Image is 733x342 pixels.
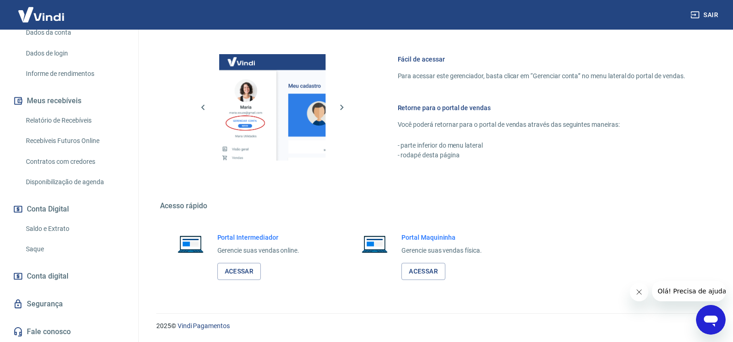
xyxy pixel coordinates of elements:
p: Gerencie suas vendas online. [217,246,300,255]
img: Imagem de um notebook aberto [355,233,394,255]
span: Olá! Precisa de ajuda? [6,6,78,14]
a: Conta digital [11,266,127,286]
iframe: Mensagem da empresa [652,281,726,301]
a: Disponibilização de agenda [22,173,127,192]
h5: Acesso rápido [160,201,708,211]
p: - rodapé desta página [398,150,685,160]
a: Acessar [217,263,261,280]
button: Meus recebíveis [11,91,127,111]
a: Segurança [11,294,127,314]
button: Sair [689,6,722,24]
a: Dados de login [22,44,127,63]
p: Você poderá retornar para o portal de vendas através das seguintes maneiras: [398,120,685,130]
p: 2025 © [156,321,711,331]
a: Acessar [401,263,445,280]
a: Dados da conta [22,23,127,42]
iframe: Fechar mensagem [630,283,648,301]
a: Relatório de Recebíveis [22,111,127,130]
h6: Portal Maquininha [401,233,482,242]
a: Recebíveis Futuros Online [22,131,127,150]
p: Gerencie suas vendas física. [401,246,482,255]
a: Informe de rendimentos [22,64,127,83]
a: Saque [22,240,127,259]
h6: Retorne para o portal de vendas [398,103,685,112]
button: Conta Digital [11,199,127,219]
p: Para acessar este gerenciador, basta clicar em “Gerenciar conta” no menu lateral do portal de ven... [398,71,685,81]
span: Conta digital [27,270,68,283]
a: Vindi Pagamentos [178,322,230,330]
p: - parte inferior do menu lateral [398,141,685,150]
a: Saldo e Extrato [22,219,127,238]
a: Fale conosco [11,322,127,342]
iframe: Botão para abrir a janela de mensagens [696,305,726,335]
img: Imagem de um notebook aberto [171,233,210,255]
h6: Fácil de acessar [398,55,685,64]
h6: Portal Intermediador [217,233,300,242]
a: Contratos com credores [22,152,127,171]
img: Vindi [11,0,71,29]
img: Imagem da dashboard mostrando o botão de gerenciar conta na sidebar no lado esquerdo [219,54,326,161]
